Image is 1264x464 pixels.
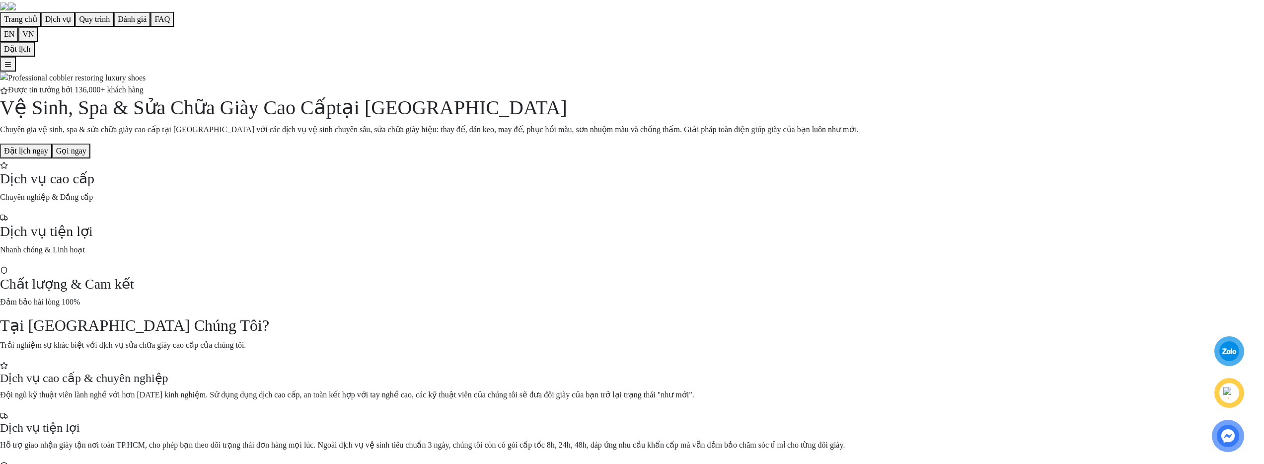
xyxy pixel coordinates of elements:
[8,85,144,94] span: Được tin tưởng bởi 136,000+ khách hàng
[75,12,114,27] button: Quy trình
[1223,387,1235,399] img: phone-icon
[1216,380,1243,406] a: phone-icon
[41,12,75,27] button: Dịch vụ
[8,2,16,10] img: logo-heramo.png
[52,144,90,158] button: Gọi ngay
[114,12,150,27] button: Đánh giá
[336,96,567,119] span: tại [GEOGRAPHIC_DATA]
[18,27,38,42] button: VN
[150,12,174,27] button: FAQ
